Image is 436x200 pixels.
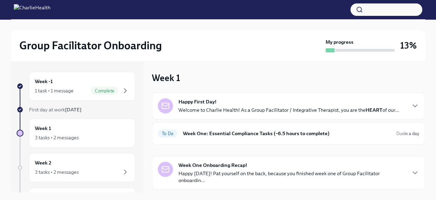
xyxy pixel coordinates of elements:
[178,170,405,184] p: Happy [DATE]! Pat yourself on the back, because you finished week one of Group Facilitator onboar...
[35,124,51,132] h6: Week 1
[35,87,74,94] div: 1 task • 1 message
[178,107,399,113] p: Welcome to Charlie Health! As a Group Facilitator / Integrative Therapist, you are the of our...
[396,131,419,136] span: Due
[158,128,419,139] a: To DoWeek One: Essential Compliance Tasks (~6.5 hours to complete)Duein a day
[17,72,135,101] a: Week -11 task • 1 messageComplete
[326,39,353,46] strong: My progress
[366,107,382,113] strong: HEART
[183,130,391,137] h6: Week One: Essential Compliance Tasks (~6.5 hours to complete)
[35,169,79,176] div: 3 tasks • 2 messages
[178,162,247,169] strong: Week One Onboarding Recap!
[19,39,162,52] h2: Group Facilitator Onboarding
[400,39,417,52] h3: 13%
[29,107,81,113] span: First day at work
[65,107,81,113] strong: [DATE]
[17,153,135,182] a: Week 23 tasks • 2 messages
[178,98,216,105] strong: Happy First Day!
[91,88,118,93] span: Complete
[35,134,79,141] div: 3 tasks • 2 messages
[396,130,419,137] span: September 1st, 2025 09:00
[35,78,53,85] h6: Week -1
[404,131,419,136] strong: in a day
[14,4,50,15] img: CharlieHealth
[158,131,177,136] span: To Do
[17,119,135,148] a: Week 13 tasks • 2 messages
[35,159,51,167] h6: Week 2
[17,106,135,113] a: First day at work[DATE]
[152,72,180,84] h3: Week 1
